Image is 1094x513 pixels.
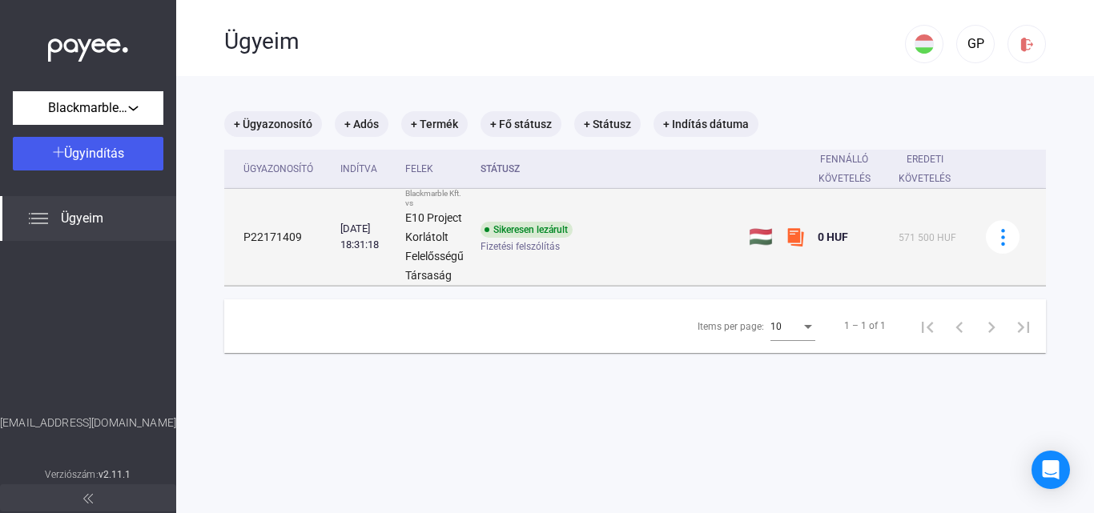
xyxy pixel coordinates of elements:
mat-chip: + Indítás dátuma [654,111,758,137]
div: Felek [405,159,433,178]
img: arrow-double-left-grey.svg [83,494,93,503]
span: 0 HUF [818,230,848,243]
div: Eredeti követelés [899,150,951,188]
div: Indítva [340,159,392,178]
div: GP [962,34,989,54]
td: 🇭🇺 [742,189,779,286]
div: Felek [405,159,468,178]
img: logout-red [1019,36,1036,53]
button: Previous page [943,310,975,342]
div: [DATE] 18:31:18 [340,221,392,253]
button: GP [956,25,995,63]
div: Sikeresen lezárult [481,222,573,238]
button: Next page [975,310,1008,342]
span: Blackmarble Kft. [48,98,128,118]
span: Ügyeim [61,209,103,228]
div: Open Intercom Messenger [1032,451,1070,489]
div: Items per page: [698,317,764,336]
button: Ügyindítás [13,137,163,170]
button: more-blue [986,220,1020,254]
img: white-payee-white-dot.svg [48,30,128,62]
img: more-blue [995,229,1012,246]
div: Ügyazonosító [243,159,313,178]
button: Last page [1008,310,1040,342]
strong: E10 Project Korlátolt Felelősségű Társaság [405,211,464,282]
div: Ügyeim [224,28,905,55]
div: Ügyazonosító [243,159,328,178]
div: Eredeti követelés [899,150,966,188]
span: 10 [770,321,782,332]
div: Indítva [340,159,377,178]
mat-chip: + Státusz [574,111,641,137]
span: Ügyindítás [64,146,124,161]
img: list.svg [29,209,48,228]
mat-chip: + Termék [401,111,468,137]
img: HU [915,34,934,54]
mat-chip: + Adós [335,111,388,137]
div: Fennálló követelés [818,150,886,188]
div: Blackmarble Kft. vs [405,189,468,208]
button: logout-red [1008,25,1046,63]
button: Blackmarble Kft. [13,91,163,125]
img: szamlazzhu-mini [786,227,805,246]
mat-chip: + Ügyazonosító [224,111,322,137]
span: Fizetési felszólítás [481,237,560,256]
span: 571 500 HUF [899,232,956,243]
div: Fennálló követelés [818,150,871,188]
img: plus-white.svg [53,146,64,158]
mat-select: Items per page: [770,316,815,335]
mat-chip: + Fő státusz [481,111,561,137]
th: Státusz [474,150,742,189]
strong: v2.11.1 [99,469,131,480]
div: 1 – 1 of 1 [844,316,886,335]
td: P22171409 [224,189,334,286]
button: HU [905,25,943,63]
button: First page [911,310,943,342]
